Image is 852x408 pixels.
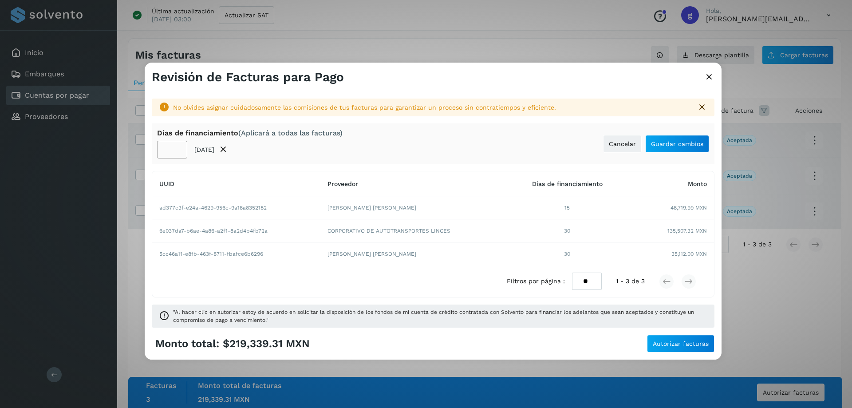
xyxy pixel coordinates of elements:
[320,242,509,265] td: [PERSON_NAME] [PERSON_NAME]
[645,135,709,153] button: Guardar cambios
[152,196,320,219] td: ad377c3f-e24a-4629-956c-9a18a8352182
[152,242,320,265] td: 5cc46a11-e8fb-463f-8711-fbafce6b6296
[532,180,603,187] span: Días de financiamiento
[603,135,642,153] button: Cancelar
[509,219,626,242] td: 30
[159,180,174,187] span: UUID
[238,129,343,137] span: (Aplicará a todas las facturas)
[653,341,709,347] span: Autorizar facturas
[671,204,707,212] span: 48,719.99 MXN
[688,180,707,187] span: Monto
[616,277,645,286] span: 1 - 3 de 3
[509,242,626,265] td: 30
[173,103,690,112] div: No olvides asignar cuidadosamente las comisiones de tus facturas para garantizar un proceso sin c...
[320,219,509,242] td: CORPORATIVO DE AUTOTRANSPORTES LINCES
[194,146,214,154] p: [DATE]
[667,227,707,235] span: 135,507.32 MXN
[651,141,703,147] span: Guardar cambios
[507,277,565,286] span: Filtros por página :
[157,129,343,137] div: Días de financiamiento
[647,335,714,353] button: Autorizar facturas
[509,196,626,219] td: 15
[152,219,320,242] td: 6e037da7-b6ae-4a86-a2f1-8a2d4b4fb72a
[223,337,310,350] span: $219,339.31 MXN
[173,308,707,324] span: "Al hacer clic en autorizar estoy de acuerdo en solicitar la disposición de los fondos de mi cuen...
[320,196,509,219] td: [PERSON_NAME] [PERSON_NAME]
[155,337,219,350] span: Monto total:
[152,70,344,85] h3: Revisión de Facturas para Pago
[327,180,358,187] span: Proveedor
[671,250,707,258] span: 35,112.00 MXN
[609,141,636,147] span: Cancelar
